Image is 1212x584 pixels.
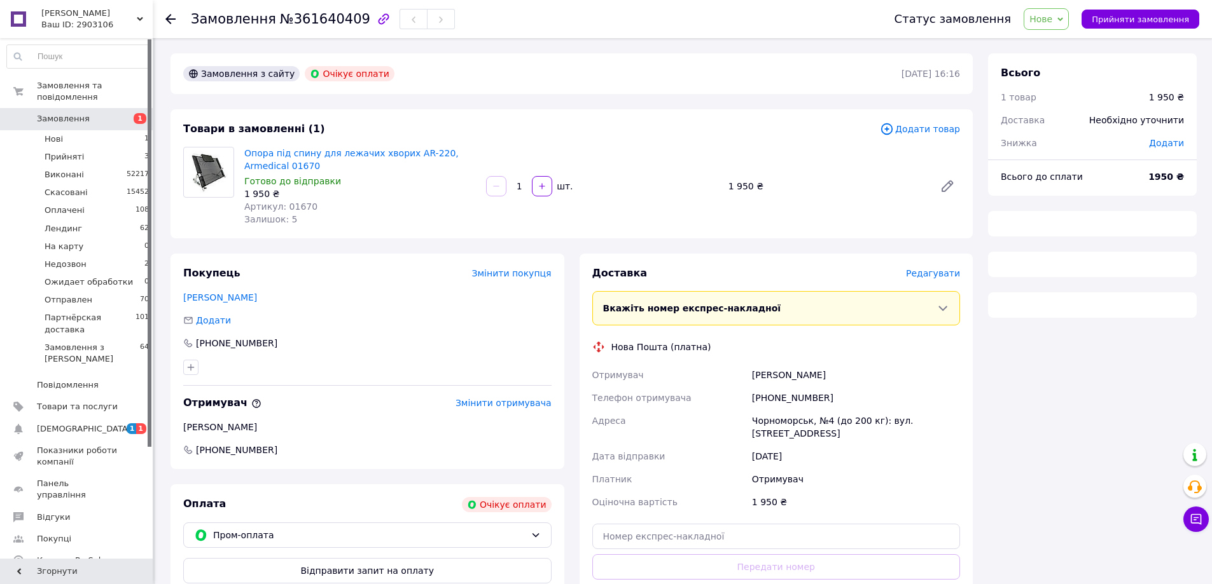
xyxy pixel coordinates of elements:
[140,294,149,306] span: 70
[45,259,87,270] span: Недозвон
[37,533,71,545] span: Покупці
[183,123,325,135] span: Товари в замовленні (1)
[183,267,240,279] span: Покупець
[45,241,83,252] span: На карту
[144,276,149,288] span: 0
[1001,92,1036,102] span: 1 товар
[140,342,149,365] span: 64
[1001,138,1037,148] span: Знижка
[1082,106,1192,134] div: Необхідно уточнити
[305,66,394,81] div: Очікує оплати
[140,223,149,234] span: 62
[183,66,300,81] div: Замовлення з сайту
[45,205,85,216] span: Оплачені
[244,214,298,224] span: Залишок: 5
[183,558,552,583] button: Відправити запит на оплату
[45,276,133,288] span: Ожидает обработки
[136,423,146,434] span: 1
[144,259,149,270] span: 2
[136,205,149,216] span: 108
[184,151,233,193] img: Опора під спину для лежачих хворих AR-220, Armedical 01670
[136,312,149,335] span: 101
[144,151,149,163] span: 3
[592,524,961,549] input: Номер експрес-накладної
[144,133,149,145] span: 1
[749,363,963,386] div: [PERSON_NAME]
[144,241,149,252] span: 0
[45,312,136,335] span: Партнёрская доставка
[37,445,118,468] span: Показники роботи компанії
[749,468,963,491] div: Отримувач
[134,113,146,124] span: 1
[45,294,92,306] span: Отправлен
[554,180,574,193] div: шт.
[749,491,963,513] div: 1 950 ₴
[191,11,276,27] span: Замовлення
[45,187,88,198] span: Скасовані
[213,528,526,542] span: Пром-оплата
[45,151,84,163] span: Прийняті
[723,177,930,195] div: 1 950 ₴
[749,409,963,445] div: Чорноморськ, №4 (до 200 кг): вул. [STREET_ADDRESS]
[41,8,137,19] span: БІО Трейдінг
[592,370,644,380] span: Отримувач
[1149,138,1184,148] span: Додати
[37,555,106,566] span: Каталог ProSale
[895,13,1012,25] div: Статус замовлення
[37,401,118,412] span: Товари та послуги
[592,451,665,461] span: Дата відправки
[608,341,714,353] div: Нова Пошта (платна)
[1148,172,1184,182] b: 1950 ₴
[1001,115,1045,125] span: Доставка
[1149,91,1184,104] div: 1 950 ₴
[1001,172,1083,182] span: Всього до сплати
[880,122,960,136] span: Додати товар
[37,512,70,523] span: Відгуки
[183,498,226,510] span: Оплата
[592,474,632,484] span: Платник
[1082,10,1199,29] button: Прийняти замовлення
[935,173,960,199] a: Редагувати
[456,398,552,408] span: Змінити отримувача
[183,421,552,433] div: [PERSON_NAME]
[906,268,960,278] span: Редагувати
[37,80,153,103] span: Замовлення та повідомлення
[244,176,341,186] span: Готово до відправки
[244,187,476,200] div: 1 950 ₴
[1001,67,1040,79] span: Всього
[127,169,149,180] span: 52217
[37,423,131,435] span: [DEMOGRAPHIC_DATA]
[244,201,317,212] span: Артикул: 01670
[603,303,781,313] span: Вкажіть номер експрес-накладної
[1183,506,1209,532] button: Чат з покупцем
[195,444,279,456] span: [PHONE_NUMBER]
[749,386,963,409] div: [PHONE_NUMBER]
[45,223,82,234] span: Лендинг
[592,393,692,403] span: Телефон отримувача
[45,342,140,365] span: Замовлення з [PERSON_NAME]
[472,268,552,278] span: Змінити покупця
[749,445,963,468] div: [DATE]
[127,187,149,198] span: 15452
[196,315,231,325] span: Додати
[41,19,153,31] div: Ваш ID: 2903106
[7,45,150,68] input: Пошук
[195,337,279,350] div: [PHONE_NUMBER]
[37,478,118,501] span: Панель управління
[45,169,84,180] span: Виконані
[592,497,678,507] span: Оціночна вартість
[244,148,459,171] a: Опора під спину для лежачих хворих AR-220, Armedical 01670
[592,416,626,426] span: Адреса
[1092,15,1189,24] span: Прийняти замовлення
[165,13,176,25] div: Повернутися назад
[37,113,90,125] span: Замовлення
[183,397,261,409] span: Отримувач
[462,497,552,512] div: Очікує оплати
[592,267,648,279] span: Доставка
[280,11,370,27] span: №361640409
[37,379,99,391] span: Повідомлення
[183,292,257,302] a: [PERSON_NAME]
[1029,14,1052,24] span: Нове
[45,133,63,145] span: Нові
[902,69,960,79] time: [DATE] 16:16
